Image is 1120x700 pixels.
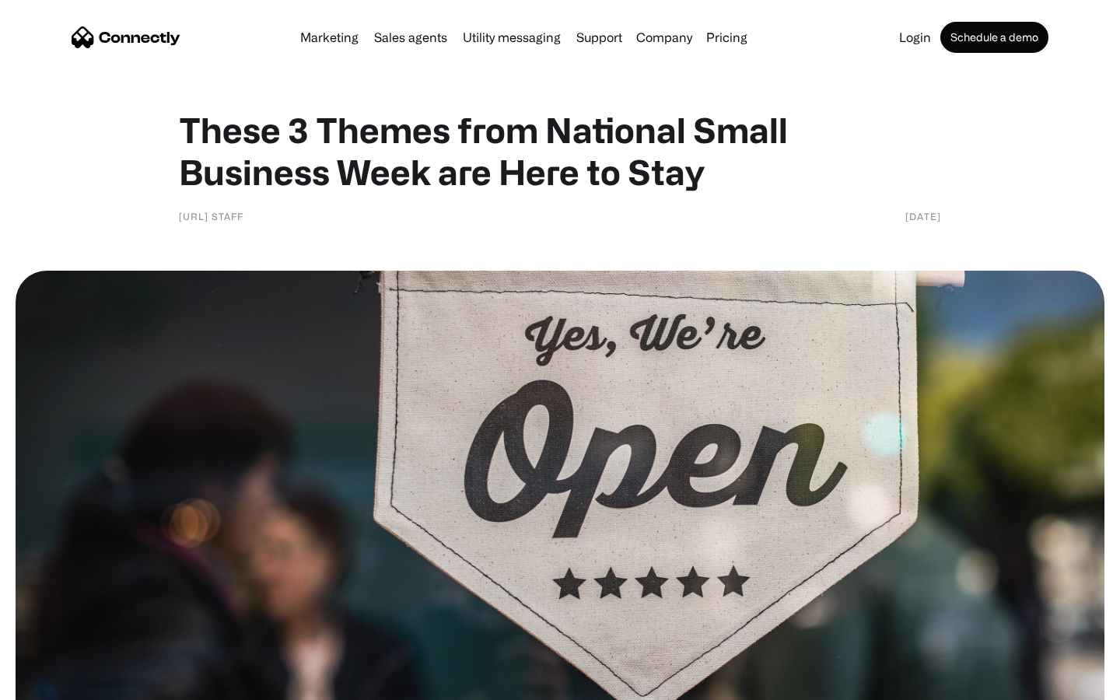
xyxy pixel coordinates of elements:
[636,26,692,48] div: Company
[905,208,941,224] div: [DATE]
[31,673,93,695] ul: Language list
[457,31,567,44] a: Utility messaging
[368,31,453,44] a: Sales agents
[940,22,1048,53] a: Schedule a demo
[179,208,243,224] div: [URL] Staff
[700,31,754,44] a: Pricing
[570,31,628,44] a: Support
[179,109,941,193] h1: These 3 Themes from National Small Business Week are Here to Stay
[294,31,365,44] a: Marketing
[893,31,937,44] a: Login
[16,673,93,695] aside: Language selected: English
